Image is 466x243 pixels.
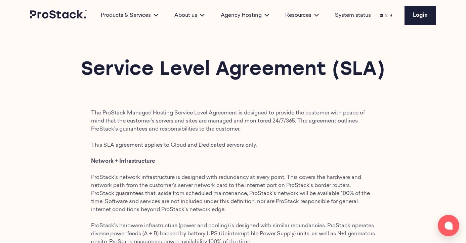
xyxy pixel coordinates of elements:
span: Login [413,13,428,18]
a: System status [335,11,371,19]
strong: Network + Infrastructure [91,159,155,164]
div: Products & Services [93,11,166,19]
a: Prostack logo [30,10,87,21]
div: About us [166,11,213,19]
div: Agency Hosting [213,11,277,19]
a: Login [405,6,436,25]
button: Open chat window [438,215,459,236]
h1: Service Level Agreement (SLA) [30,58,436,82]
div: Resources [277,11,327,19]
